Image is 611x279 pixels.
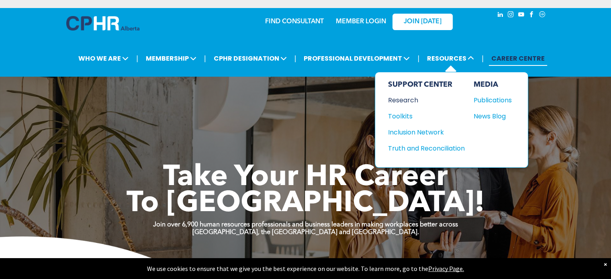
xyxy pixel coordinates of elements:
[163,163,448,192] span: Take Your HR Career
[136,50,138,67] li: |
[404,18,441,26] span: JOIN [DATE]
[428,265,464,273] a: Privacy Page.
[489,51,547,66] a: CAREER CENTRE
[143,51,199,66] span: MEMBERSHIP
[604,260,607,268] div: Dismiss notification
[388,111,457,121] div: Toolkits
[388,127,457,137] div: Inclusion Network
[388,143,465,153] a: Truth and Reconciliation
[474,111,508,121] div: News Blog
[388,127,465,137] a: Inclusion Network
[474,80,512,89] div: MEDIA
[517,10,526,21] a: youtube
[211,51,289,66] span: CPHR DESIGNATION
[388,80,465,89] div: SUPPORT CENTER
[301,51,412,66] span: PROFESSIONAL DEVELOPMENT
[527,10,536,21] a: facebook
[388,95,457,105] div: Research
[76,51,131,66] span: WHO WE ARE
[294,50,296,67] li: |
[474,111,512,121] a: News Blog
[336,18,386,25] a: MEMBER LOGIN
[265,18,324,25] a: FIND CONSULTANT
[482,50,484,67] li: |
[507,10,515,21] a: instagram
[392,14,453,30] a: JOIN [DATE]
[388,95,465,105] a: Research
[538,10,547,21] a: Social network
[153,222,458,228] strong: Join over 6,900 human resources professionals and business leaders in making workplaces better ac...
[388,111,465,121] a: Toolkits
[127,189,485,218] span: To [GEOGRAPHIC_DATA]!
[496,10,505,21] a: linkedin
[474,95,512,105] a: Publications
[417,50,419,67] li: |
[425,51,476,66] span: RESOURCES
[192,229,419,236] strong: [GEOGRAPHIC_DATA], the [GEOGRAPHIC_DATA] and [GEOGRAPHIC_DATA].
[66,16,139,31] img: A blue and white logo for cp alberta
[474,95,508,105] div: Publications
[388,143,457,153] div: Truth and Reconciliation
[204,50,206,67] li: |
